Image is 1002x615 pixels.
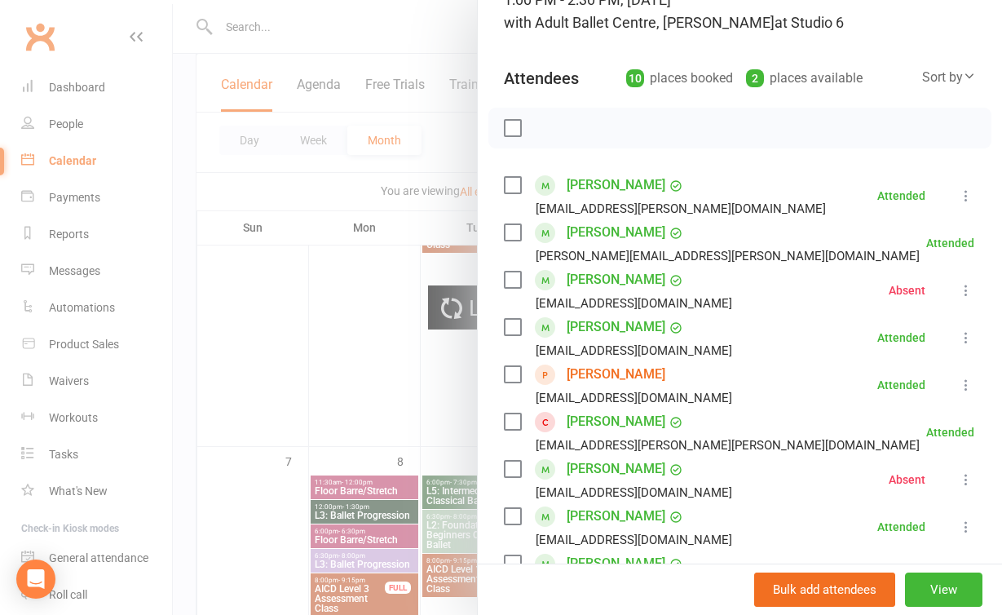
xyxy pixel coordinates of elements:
[567,551,665,577] a: [PERSON_NAME]
[926,237,974,249] div: Attended
[504,67,579,90] div: Attendees
[877,521,925,533] div: Attended
[504,14,775,31] span: with Adult Ballet Centre, [PERSON_NAME]
[889,285,925,296] div: Absent
[775,14,844,31] span: at Studio 6
[567,409,665,435] a: [PERSON_NAME]
[536,482,732,503] div: [EMAIL_ADDRESS][DOMAIN_NAME]
[536,246,920,267] div: [PERSON_NAME][EMAIL_ADDRESS][PERSON_NAME][DOMAIN_NAME]
[754,573,895,607] button: Bulk add attendees
[746,67,863,90] div: places available
[877,332,925,343] div: Attended
[567,172,665,198] a: [PERSON_NAME]
[536,293,732,314] div: [EMAIL_ADDRESS][DOMAIN_NAME]
[16,560,55,599] div: Open Intercom Messenger
[926,427,974,438] div: Attended
[567,456,665,482] a: [PERSON_NAME]
[567,219,665,246] a: [PERSON_NAME]
[567,314,665,340] a: [PERSON_NAME]
[889,474,925,485] div: Absent
[905,573,982,607] button: View
[536,435,920,456] div: [EMAIL_ADDRESS][PERSON_NAME][PERSON_NAME][DOMAIN_NAME]
[536,340,732,361] div: [EMAIL_ADDRESS][DOMAIN_NAME]
[877,379,925,391] div: Attended
[536,529,732,551] div: [EMAIL_ADDRESS][DOMAIN_NAME]
[567,503,665,529] a: [PERSON_NAME]
[922,67,976,88] div: Sort by
[626,67,733,90] div: places booked
[567,361,665,387] a: [PERSON_NAME]
[567,267,665,293] a: [PERSON_NAME]
[536,387,732,409] div: [EMAIL_ADDRESS][DOMAIN_NAME]
[746,69,764,87] div: 2
[877,190,925,201] div: Attended
[536,198,826,219] div: [EMAIL_ADDRESS][PERSON_NAME][DOMAIN_NAME]
[626,69,644,87] div: 10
